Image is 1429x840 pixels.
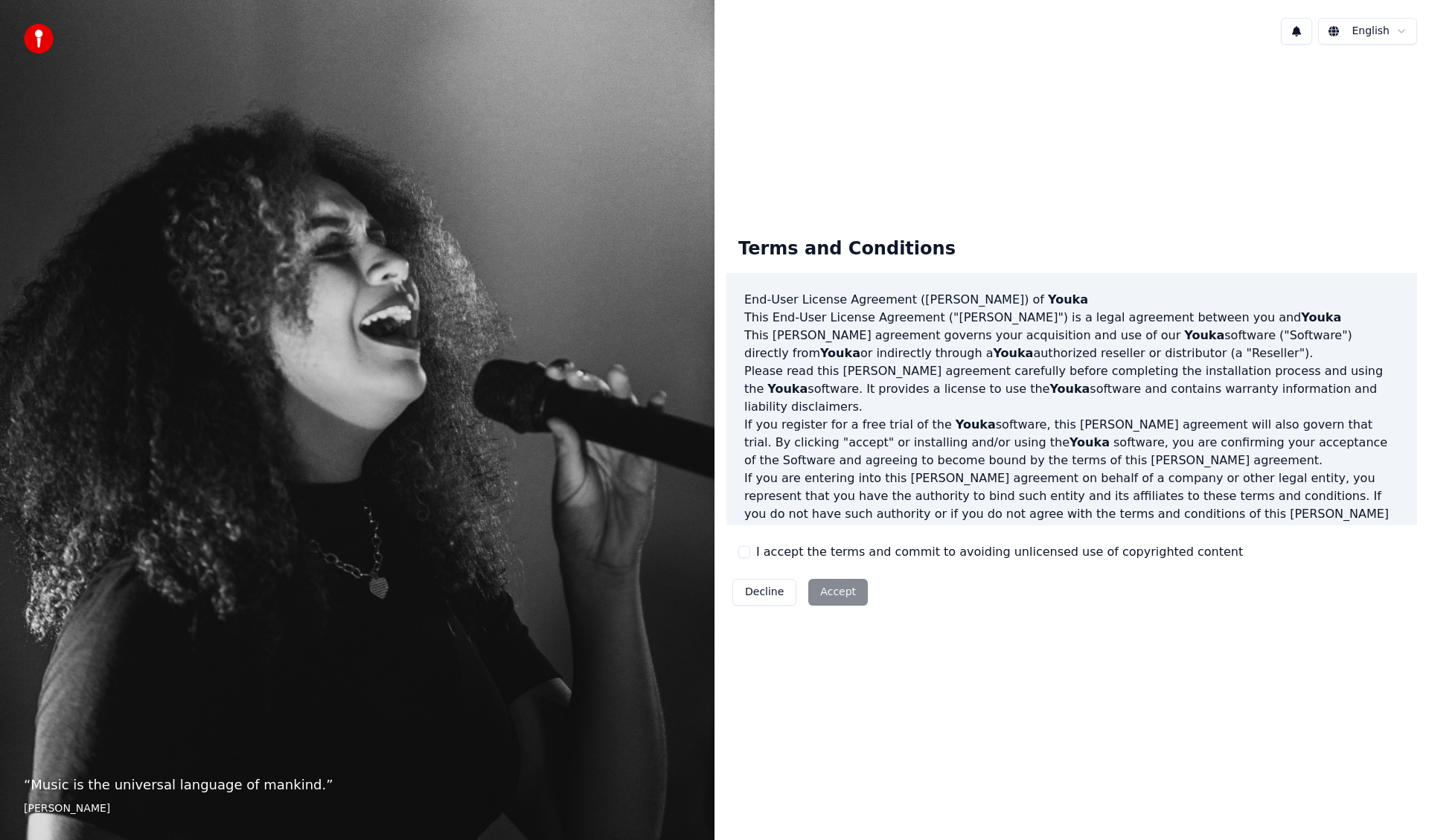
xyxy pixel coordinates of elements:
span: Youka [993,346,1033,360]
span: Youka [1301,310,1341,324]
span: Youka [1048,292,1088,307]
span: Youka [820,346,860,360]
span: Youka [1049,382,1090,396]
span: Youka [1184,328,1224,342]
div: Terms and Conditions [726,225,968,273]
p: If you are entering into this [PERSON_NAME] agreement on behalf of a company or other legal entit... [744,469,1399,541]
p: Please read this [PERSON_NAME] agreement carefully before completing the installation process and... [744,362,1399,416]
footer: [PERSON_NAME] [24,801,691,816]
p: This [PERSON_NAME] agreement governs your acquisition and use of our software ("Software") direct... [744,327,1399,362]
h3: End-User License Agreement ([PERSON_NAME]) of [744,291,1399,309]
span: Youka [767,382,808,396]
button: Decline [732,579,796,606]
p: “ Music is the universal language of mankind. ” [24,775,691,795]
p: This End-User License Agreement ("[PERSON_NAME]") is a legal agreement between you and [744,309,1399,327]
span: Youka [1070,435,1110,449]
p: If you register for a free trial of the software, this [PERSON_NAME] agreement will also govern t... [744,416,1399,469]
label: I accept the terms and commit to avoiding unlicensed use of copyrighted content [756,543,1243,561]
span: Youka [956,417,996,432]
img: youka [24,24,54,54]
